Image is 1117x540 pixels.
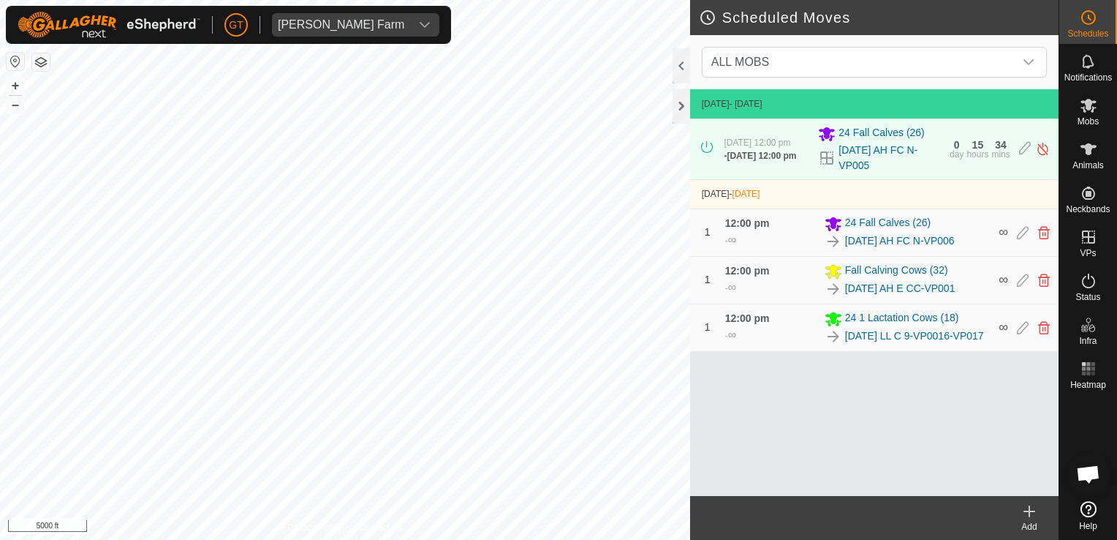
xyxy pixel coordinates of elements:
[728,281,736,293] span: ∞
[1075,293,1100,301] span: Status
[1072,161,1104,170] span: Animals
[1066,205,1110,214] span: Neckbands
[1059,495,1117,536] a: Help
[1080,249,1096,258] span: VPs
[724,149,796,162] div: -
[730,189,760,199] span: -
[732,189,760,199] span: [DATE]
[825,328,842,345] img: To
[1067,29,1108,38] span: Schedules
[699,9,1059,26] h2: Scheduled Moves
[728,329,736,341] span: ∞
[360,521,403,534] a: Contact Us
[999,272,1008,287] span: ∞
[725,279,736,296] div: -
[725,231,736,249] div: -
[410,13,439,37] div: dropdown trigger
[711,56,769,68] span: ALL MOBS
[1070,380,1106,389] span: Heatmap
[725,326,736,344] div: -
[32,53,50,71] button: Map Layers
[705,48,1014,77] span: ALL MOBS
[725,217,770,229] span: 12:00 pm
[728,233,736,246] span: ∞
[825,280,842,298] img: To
[838,125,925,143] span: 24 Fall Calves (26)
[845,263,948,280] span: Fall Calving Cows (32)
[1064,73,1112,82] span: Notifications
[705,321,711,333] span: 1
[730,99,762,109] span: - [DATE]
[991,150,1010,159] div: mins
[727,151,796,161] span: [DATE] 12:00 pm
[1036,141,1050,157] img: Turn off schedule move
[845,310,959,328] span: 24 1 Lactation Cows (18)
[1067,452,1110,496] div: Open chat
[702,189,730,199] span: [DATE]
[1078,117,1099,126] span: Mobs
[7,53,24,70] button: Reset Map
[272,13,410,37] span: Thoren Farm
[7,77,24,94] button: +
[7,96,24,113] button: –
[18,12,200,38] img: Gallagher Logo
[705,274,711,285] span: 1
[999,320,1008,334] span: ∞
[1014,48,1043,77] div: dropdown trigger
[999,225,1008,239] span: ∞
[287,521,342,534] a: Privacy Policy
[995,140,1007,150] div: 34
[845,281,955,296] a: [DATE] AH E CC-VP001
[972,140,984,150] div: 15
[724,138,790,148] span: [DATE] 12:00 pm
[725,312,770,324] span: 12:00 pm
[1079,337,1097,345] span: Infra
[845,233,955,249] a: [DATE] AH FC N-VP006
[702,99,730,109] span: [DATE]
[229,18,243,33] span: GT
[950,150,963,159] div: day
[954,140,960,150] div: 0
[725,265,770,277] span: 12:00 pm
[966,150,988,159] div: hours
[838,143,941,173] a: [DATE] AH FC N-VP005
[825,233,842,250] img: To
[705,226,711,238] span: 1
[1000,520,1059,533] div: Add
[845,329,984,344] a: [DATE] LL C 9-VP0016-VP017
[845,215,931,233] span: 24 Fall Calves (26)
[1079,522,1097,530] span: Help
[278,19,404,31] div: [PERSON_NAME] Farm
